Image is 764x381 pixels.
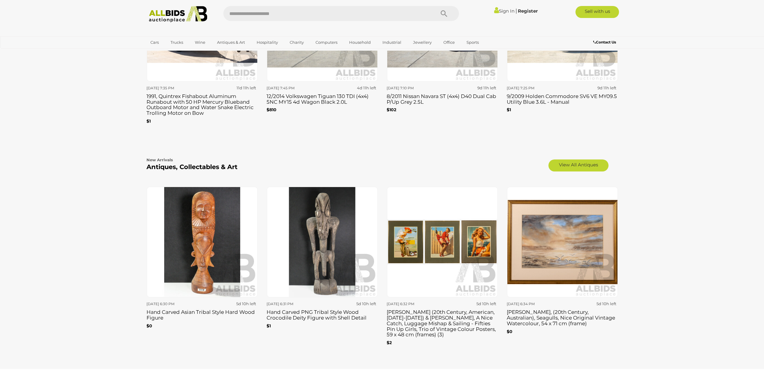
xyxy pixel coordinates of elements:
b: New Arrivals [146,157,173,162]
a: Trucks [167,37,187,47]
span: | [515,7,517,14]
a: Household [345,37,375,47]
button: Search [429,6,459,21]
a: Computers [312,37,341,47]
strong: 5d 10h left [476,301,496,306]
strong: 9d 11h left [477,85,496,90]
div: [DATE] 6:34 PM [507,301,560,307]
b: $2 [387,340,392,345]
b: Antiques, Collectables & Art [146,163,237,171]
a: Antiques & Art [213,37,249,47]
div: [DATE] 7:35 PM [146,85,200,91]
a: [DATE] 6:31 PM 5d 10h left Hand Carved PNG Tribal Style Wood Crocodile Deity Figure with Shell De... [267,186,378,353]
b: $1 [146,118,151,124]
b: Contact Us [593,40,616,44]
a: [DATE] 6:30 PM 5d 10h left Hand Carved Asian Tribal Style Hard Wood Figure $0 [146,186,258,353]
img: Clif Buchanan, (20th Century, Australian), Seagulls, Nice Original Vintage Watercolour, 54 x 71 c... [507,187,618,297]
b: $0 [507,329,512,334]
a: Sports [463,37,483,47]
img: Hand Carved PNG Tribal Style Wood Crocodile Deity Figure with Shell Detail [267,187,378,297]
a: Wine [191,37,209,47]
a: Sign In [494,8,515,14]
div: [DATE] 6:30 PM [146,301,200,307]
h3: Hand Carved Asian Tribal Style Hard Wood Figure [146,308,258,320]
h3: 12/2014 Volkswagen Tiguan 130 TDI (4x4) 5NC MY15 4d Wagon Black 2.0L [267,92,378,105]
h3: 8/2011 Nissan Navara ST (4x4) D40 Dual Cab P/Up Grey 2.5L [387,92,498,105]
a: View All Antiques [548,159,608,171]
div: [DATE] 6:31 PM [267,301,320,307]
a: Industrial [379,37,405,47]
img: Allbids.com.au [146,6,211,22]
a: Charity [286,37,308,47]
strong: 9d 11h left [597,85,616,90]
img: Hand Carved Asian Tribal Style Hard Wood Figure [147,187,258,297]
a: Cars [146,37,163,47]
a: Contact Us [593,39,618,46]
img: Gil Elvgren (20th Century, American, 1914-1980) & Artist Unknown, A Nice Catch, Luggage Mishap & ... [387,187,498,297]
div: [DATE] 7:45 PM [267,85,320,91]
b: $1 [507,107,511,112]
div: [DATE] 6:32 PM [387,301,440,307]
strong: 5d 10h left [236,301,256,306]
b: $102 [387,107,396,112]
a: Register [518,8,538,14]
strong: 5d 10h left [596,301,616,306]
a: [DATE] 6:34 PM 5d 10h left [PERSON_NAME], (20th Century, Australian), Seagulls, Nice Original Vin... [507,186,618,353]
h3: 9/2009 Holden Commodore SV6 VE MY09.5 Utility Blue 3.6L - Manual [507,92,618,105]
a: Sell with us [575,6,619,18]
a: [GEOGRAPHIC_DATA] [146,47,197,57]
strong: 5d 10h left [356,301,376,306]
h3: [PERSON_NAME], (20th Century, Australian), Seagulls, Nice Original Vintage Watercolour, 54 x 71 c... [507,308,618,326]
div: [DATE] 7:25 PM [507,85,560,91]
a: Jewellery [409,37,436,47]
a: Office [439,37,459,47]
strong: 4d 11h left [357,85,376,90]
a: Hospitality [253,37,282,47]
b: $1 [267,323,271,329]
h3: 1991, Quintrex Fishabout Aluminum Runabout with 50 HP Mercury Blueband Outboard Motor and Water S... [146,92,258,116]
b: $0 [146,323,152,329]
a: [DATE] 6:32 PM 5d 10h left [PERSON_NAME] (20th Century, American, [DATE]-[DATE]) & [PERSON_NAME],... [387,186,498,353]
b: $810 [267,107,276,112]
strong: 11d 11h left [237,85,256,90]
h3: Hand Carved PNG Tribal Style Wood Crocodile Deity Figure with Shell Detail [267,308,378,320]
div: [DATE] 7:10 PM [387,85,440,91]
h3: [PERSON_NAME] (20th Century, American, [DATE]-[DATE]) & [PERSON_NAME], A Nice Catch, Luggage Mish... [387,308,498,337]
